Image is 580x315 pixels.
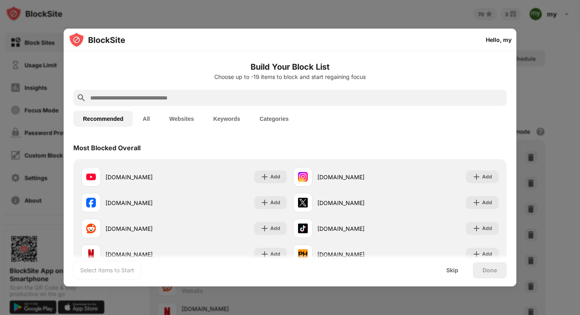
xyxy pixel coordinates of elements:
[270,199,280,207] div: Add
[73,74,507,80] div: Choose up to -19 items to block and start regaining focus
[270,250,280,258] div: Add
[482,173,492,181] div: Add
[317,250,396,259] div: [DOMAIN_NAME]
[68,32,125,48] img: logo-blocksite.svg
[298,249,308,259] img: favicons
[86,198,96,207] img: favicons
[86,249,96,259] img: favicons
[73,144,141,152] div: Most Blocked Overall
[203,111,250,127] button: Keywords
[133,111,159,127] button: All
[80,266,134,274] div: Select Items to Start
[298,198,308,207] img: favicons
[106,224,184,233] div: [DOMAIN_NAME]
[86,224,96,233] img: favicons
[106,173,184,181] div: [DOMAIN_NAME]
[298,224,308,233] img: favicons
[446,267,458,274] div: Skip
[73,111,133,127] button: Recommended
[298,172,308,182] img: favicons
[86,172,96,182] img: favicons
[317,224,396,233] div: [DOMAIN_NAME]
[159,111,203,127] button: Websites
[486,37,512,43] div: Hello, my
[483,267,497,274] div: Done
[317,173,396,181] div: [DOMAIN_NAME]
[73,61,507,73] h6: Build Your Block List
[482,199,492,207] div: Add
[270,224,280,232] div: Add
[270,173,280,181] div: Add
[77,93,86,103] img: search.svg
[106,199,184,207] div: [DOMAIN_NAME]
[106,250,184,259] div: [DOMAIN_NAME]
[317,199,396,207] div: [DOMAIN_NAME]
[482,250,492,258] div: Add
[482,224,492,232] div: Add
[250,111,298,127] button: Categories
